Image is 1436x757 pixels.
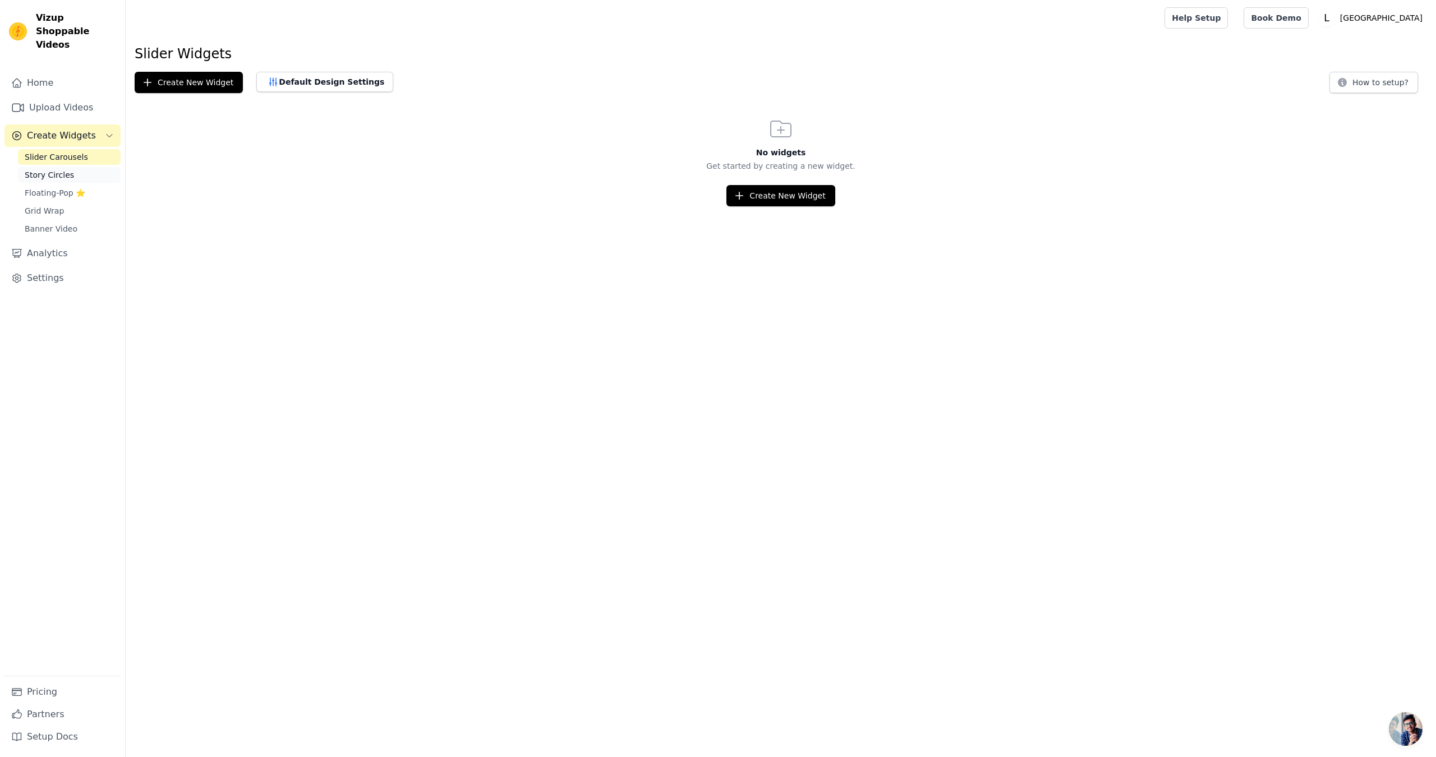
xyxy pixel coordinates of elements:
[1165,7,1228,29] a: Help Setup
[4,703,121,726] a: Partners
[36,11,116,52] span: Vizup Shoppable Videos
[25,169,74,181] span: Story Circles
[126,147,1436,158] h3: No widgets
[9,22,27,40] img: Vizup
[1244,7,1308,29] a: Book Demo
[4,124,121,147] button: Create Widgets
[126,160,1436,172] p: Get started by creating a new widget.
[4,72,121,94] a: Home
[18,185,121,201] a: Floating-Pop ⭐
[25,205,64,216] span: Grid Wrap
[256,72,393,92] button: Default Design Settings
[1324,12,1329,24] text: L
[1318,8,1427,28] button: L [GEOGRAPHIC_DATA]
[135,72,243,93] button: Create New Widget
[726,185,835,206] button: Create New Widget
[4,726,121,748] a: Setup Docs
[18,149,121,165] a: Slider Carousels
[135,45,1427,63] h1: Slider Widgets
[18,221,121,237] a: Banner Video
[18,203,121,219] a: Grid Wrap
[25,151,88,163] span: Slider Carousels
[1329,72,1418,93] button: How to setup?
[25,187,85,199] span: Floating-Pop ⭐
[1389,712,1423,746] div: Open chat
[4,96,121,119] a: Upload Videos
[4,242,121,265] a: Analytics
[25,223,77,234] span: Banner Video
[1329,80,1418,90] a: How to setup?
[4,267,121,289] a: Settings
[1336,8,1427,28] p: [GEOGRAPHIC_DATA]
[27,129,96,142] span: Create Widgets
[18,167,121,183] a: Story Circles
[4,681,121,703] a: Pricing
